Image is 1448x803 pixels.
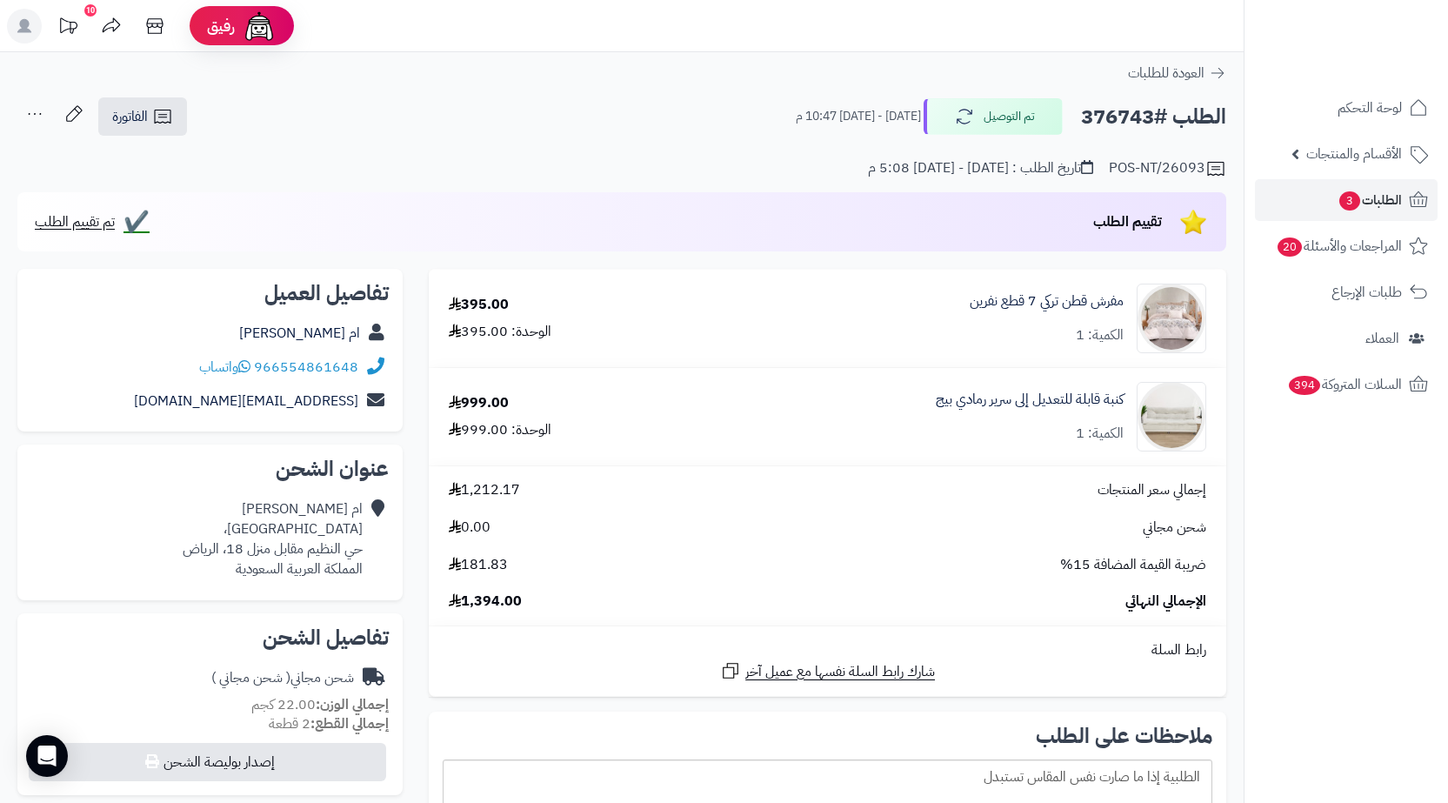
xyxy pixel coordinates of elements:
div: شحن مجاني [211,668,354,688]
div: رابط السلة [436,640,1219,660]
a: العودة للطلبات [1128,63,1226,84]
span: الأقسام والمنتجات [1306,142,1402,166]
a: ام [PERSON_NAME] [239,323,360,344]
img: ai-face.png [242,9,277,43]
span: المراجعات والأسئلة [1276,234,1402,258]
img: 1745317144-istanbul%20S18-90x90.jpg [1138,284,1205,353]
a: 966554861648 [254,357,358,378]
img: logo-2.png [1330,47,1431,84]
div: الكمية: 1 [1076,325,1124,345]
span: ضريبة القيمة المضافة 15% [1060,555,1206,575]
div: 395.00 [449,295,509,315]
span: تقييم الطلب [1093,211,1162,232]
a: الفاتورة [98,97,187,136]
a: المراجعات والأسئلة20 [1255,225,1438,267]
span: لوحة التحكم [1338,96,1402,120]
a: تحديثات المنصة [46,9,90,48]
a: [EMAIL_ADDRESS][DOMAIN_NAME] [134,391,358,412]
h2: الطلب #376743 [1081,99,1226,135]
span: ( شحن مجاني ) [211,667,290,688]
span: إجمالي سعر المنتجات [1098,480,1206,500]
span: شارك رابط السلة نفسها مع عميل آخر [745,662,935,682]
div: 10 [84,4,97,17]
a: طلبات الإرجاع [1255,271,1438,313]
strong: إجمالي الوزن: [316,694,389,715]
span: 1,394.00 [449,592,522,612]
a: واتساب [199,357,250,378]
button: تم التوصيل [924,98,1063,135]
strong: إجمالي القطع: [310,713,389,734]
span: رفيق [207,16,235,37]
h2: تفاصيل الشحن [31,627,389,648]
span: العودة للطلبات [1128,63,1204,84]
img: 1751532069-1-90x90.jpg [1138,382,1205,452]
span: 394 [1289,376,1320,395]
a: الطلبات3 [1255,179,1438,221]
div: الكمية: 1 [1076,424,1124,444]
div: ام [PERSON_NAME] [GEOGRAPHIC_DATA]، حي النظيم مقابل منزل 18، الرياض المملكة العربية السعودية [183,499,363,579]
div: الوحدة: 999.00 [449,420,551,440]
a: السلات المتروكة394 [1255,364,1438,405]
span: 181.83 [449,555,508,575]
small: [DATE] - [DATE] 10:47 م [796,108,921,125]
h2: عنوان الشحن [31,458,389,479]
span: شحن مجاني [1143,518,1206,538]
h2: ملاحظات على الطلب [443,726,1212,746]
span: 20 [1278,238,1302,257]
a: ✔️ تم تقييم الطلب [35,211,150,232]
div: Open Intercom Messenger [26,735,68,777]
div: 999.00 [449,393,509,413]
a: شارك رابط السلة نفسها مع عميل آخر [720,660,935,682]
h2: تفاصيل العميل [31,283,389,304]
button: إصدار بوليصة الشحن [29,743,386,781]
span: العملاء [1365,326,1399,351]
span: الفاتورة [112,106,148,127]
span: 1,212.17 [449,480,520,500]
span: ✔️ [123,211,150,232]
small: 22.00 كجم [251,694,389,715]
span: طلبات الإرجاع [1331,280,1402,304]
div: تاريخ الطلب : [DATE] - [DATE] 5:08 م [868,158,1093,178]
span: الطلبات [1338,188,1402,212]
div: الوحدة: 395.00 [449,322,551,342]
a: لوحة التحكم [1255,87,1438,129]
a: مفرش قطن تركي 7 قطع نفرين [970,291,1124,311]
div: POS-NT/26093 [1109,158,1226,179]
span: الإجمالي النهائي [1125,592,1206,612]
a: العملاء [1255,318,1438,359]
span: 0.00 [449,518,490,538]
small: 2 قطعة [269,713,389,734]
a: كنبة قابلة للتعديل إلى سرير رمادي بيج [936,390,1124,410]
span: السلات المتروكة [1287,372,1402,397]
span: 3 [1339,191,1360,211]
span: تم تقييم الطلب [35,211,115,232]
